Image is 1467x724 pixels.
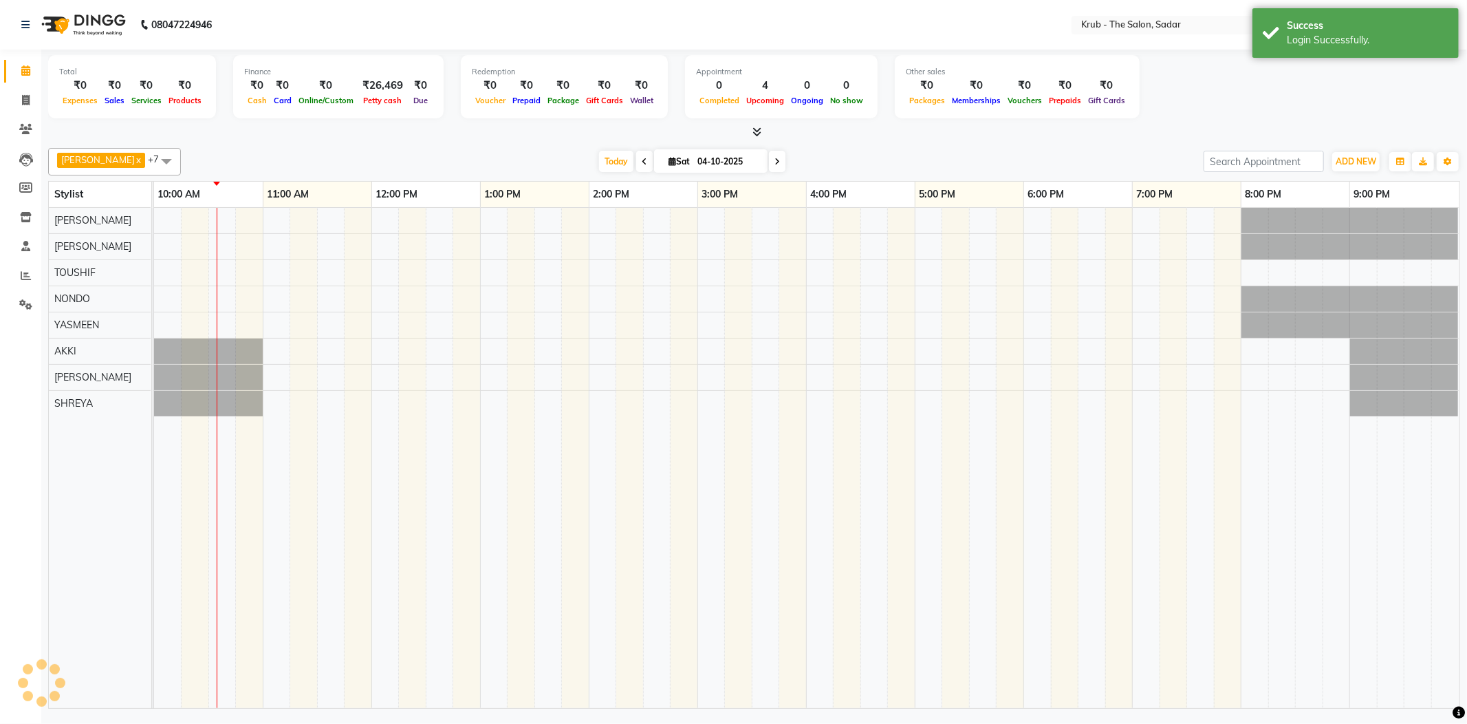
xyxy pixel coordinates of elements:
[906,66,1129,78] div: Other sales
[151,6,212,44] b: 08047224946
[54,188,83,200] span: Stylist
[698,184,741,204] a: 3:00 PM
[1004,78,1045,94] div: ₹0
[627,78,657,94] div: ₹0
[827,96,867,105] span: No show
[410,96,431,105] span: Due
[1287,33,1448,47] div: Login Successfully.
[472,66,657,78] div: Redemption
[54,319,99,331] span: YASMEEN
[827,78,867,94] div: 0
[1024,184,1067,204] a: 6:00 PM
[154,184,204,204] a: 10:00 AM
[1085,96,1129,105] span: Gift Cards
[295,78,357,94] div: ₹0
[915,184,959,204] a: 5:00 PM
[1350,184,1393,204] a: 9:00 PM
[1204,151,1324,172] input: Search Appointment
[61,154,135,165] span: [PERSON_NAME]
[544,96,583,105] span: Package
[906,78,948,94] div: ₹0
[583,96,627,105] span: Gift Cards
[135,154,141,165] a: x
[244,78,270,94] div: ₹0
[101,96,128,105] span: Sales
[472,78,509,94] div: ₹0
[906,96,948,105] span: Packages
[693,151,762,172] input: 2025-10-04
[1045,78,1085,94] div: ₹0
[807,184,850,204] a: 4:00 PM
[270,78,295,94] div: ₹0
[128,78,165,94] div: ₹0
[357,78,409,94] div: ₹26,469
[589,184,633,204] a: 2:00 PM
[1336,156,1376,167] span: ADD NEW
[696,66,867,78] div: Appointment
[128,96,165,105] span: Services
[948,78,1004,94] div: ₹0
[1004,96,1045,105] span: Vouchers
[372,184,421,204] a: 12:00 PM
[696,96,743,105] span: Completed
[244,66,433,78] div: Finance
[544,78,583,94] div: ₹0
[665,156,693,167] span: Sat
[165,78,205,94] div: ₹0
[54,266,96,279] span: TOUSHIF
[54,292,90,305] span: NONDO
[472,96,509,105] span: Voucher
[295,96,357,105] span: Online/Custom
[509,78,544,94] div: ₹0
[54,397,93,409] span: SHREYA
[696,78,743,94] div: 0
[1332,152,1380,171] button: ADD NEW
[59,96,101,105] span: Expenses
[59,78,101,94] div: ₹0
[1241,184,1285,204] a: 8:00 PM
[35,6,129,44] img: logo
[1133,184,1176,204] a: 7:00 PM
[1287,19,1448,33] div: Success
[165,96,205,105] span: Products
[59,66,205,78] div: Total
[263,184,313,204] a: 11:00 AM
[481,184,524,204] a: 1:00 PM
[54,371,131,383] span: [PERSON_NAME]
[409,78,433,94] div: ₹0
[1085,78,1129,94] div: ₹0
[54,240,131,253] span: [PERSON_NAME]
[627,96,657,105] span: Wallet
[787,96,827,105] span: Ongoing
[583,78,627,94] div: ₹0
[148,153,169,164] span: +7
[54,345,76,357] span: AKKI
[54,214,131,226] span: [PERSON_NAME]
[743,78,787,94] div: 4
[1045,96,1085,105] span: Prepaids
[360,96,406,105] span: Petty cash
[270,96,295,105] span: Card
[599,151,633,172] span: Today
[787,78,827,94] div: 0
[101,78,128,94] div: ₹0
[244,96,270,105] span: Cash
[948,96,1004,105] span: Memberships
[743,96,787,105] span: Upcoming
[509,96,544,105] span: Prepaid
